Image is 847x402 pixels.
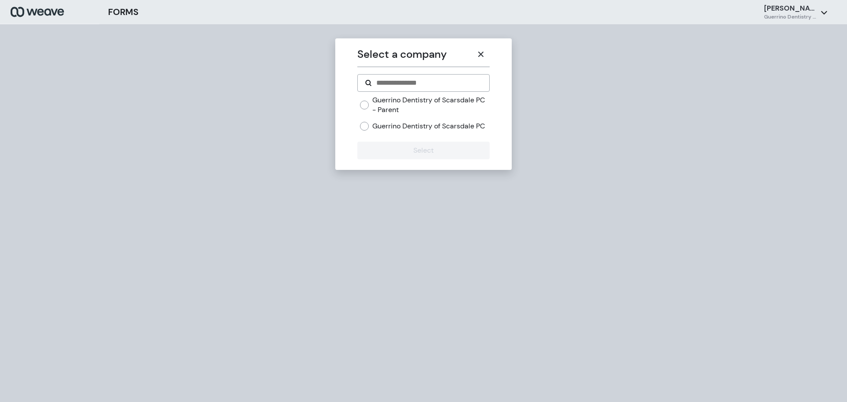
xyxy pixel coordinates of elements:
[764,4,817,13] p: [PERSON_NAME]
[108,5,139,19] h3: FORMS
[372,95,489,114] label: Guerrino Dentistry of Scarsdale PC - Parent
[375,78,482,88] input: Search
[764,13,817,21] h6: Guerrino Dentistry Of [GEOGRAPHIC_DATA][PERSON_NAME]
[357,142,489,159] button: Select
[357,46,472,62] p: Select a company
[372,121,485,131] label: Guerrino Dentistry of Scarsdale PC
